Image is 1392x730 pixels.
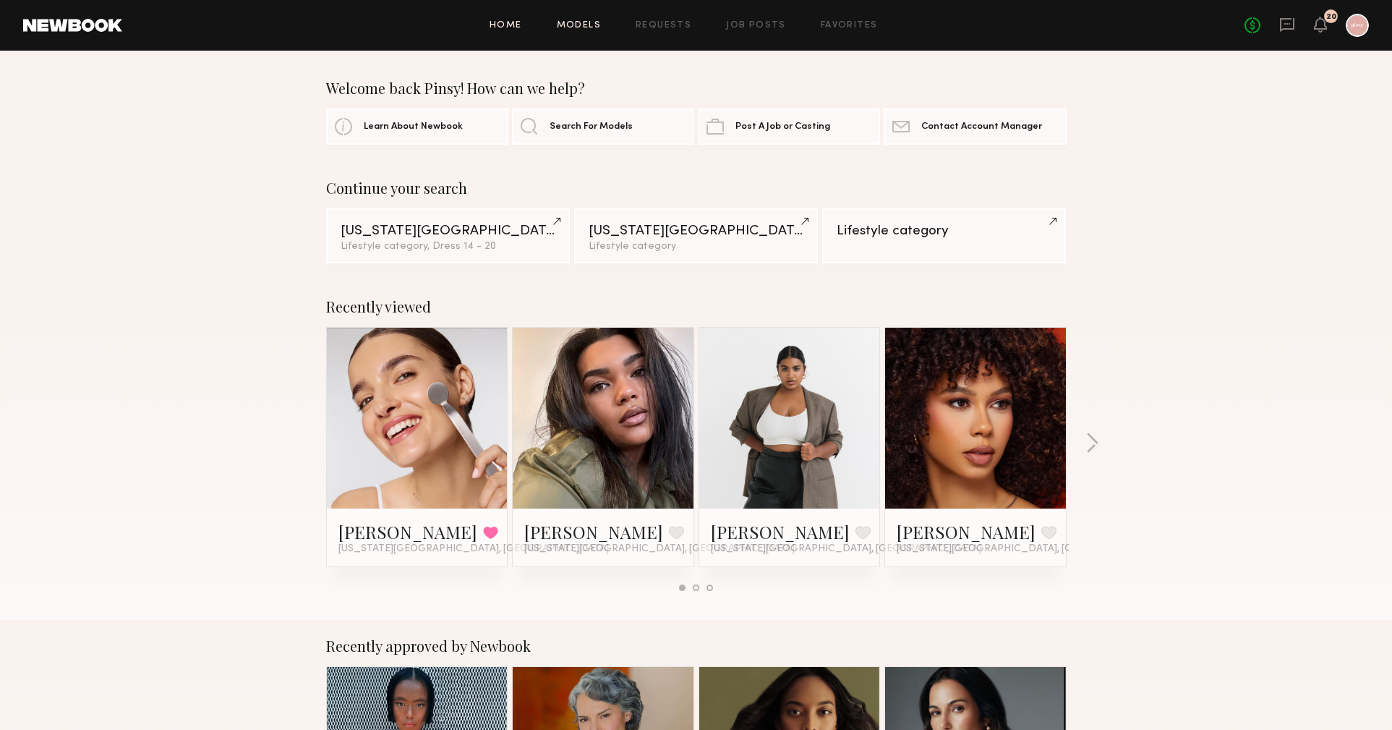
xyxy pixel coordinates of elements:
a: Job Posts [726,21,786,30]
a: Search For Models [512,109,694,145]
div: [US_STATE][GEOGRAPHIC_DATA] [589,224,803,238]
a: Learn About Newbook [326,109,508,145]
a: [US_STATE][GEOGRAPHIC_DATA]Lifestyle category [574,208,818,263]
div: 20 [1326,13,1336,21]
div: Lifestyle category [589,242,803,252]
span: Contact Account Manager [921,122,1042,132]
span: [US_STATE][GEOGRAPHIC_DATA], [GEOGRAPHIC_DATA] [524,543,795,555]
div: Welcome back Pinsy! How can we help? [326,80,1067,97]
div: Continue your search [326,179,1067,197]
div: Recently viewed [326,298,1067,315]
span: Search For Models [550,122,633,132]
a: [PERSON_NAME] [524,520,663,543]
div: Lifestyle category, Dress 14 - 20 [341,242,555,252]
a: [US_STATE][GEOGRAPHIC_DATA]Lifestyle category, Dress 14 - 20 [326,208,570,263]
a: Home [490,21,522,30]
a: Contact Account Manager [884,109,1066,145]
a: Post A Job or Casting [698,109,880,145]
span: Post A Job or Casting [735,122,830,132]
span: [US_STATE][GEOGRAPHIC_DATA], [GEOGRAPHIC_DATA] [897,543,1167,555]
a: [PERSON_NAME] [338,520,477,543]
span: [US_STATE][GEOGRAPHIC_DATA], [GEOGRAPHIC_DATA] [711,543,981,555]
div: Lifestyle category [837,224,1051,238]
a: Favorites [821,21,878,30]
a: Models [557,21,601,30]
a: Lifestyle category [822,208,1066,263]
span: Learn About Newbook [364,122,463,132]
div: Recently approved by Newbook [326,637,1067,655]
a: Requests [636,21,691,30]
span: [US_STATE][GEOGRAPHIC_DATA], [GEOGRAPHIC_DATA] [338,543,609,555]
div: [US_STATE][GEOGRAPHIC_DATA] [341,224,555,238]
a: [PERSON_NAME] [711,520,850,543]
a: [PERSON_NAME] [897,520,1036,543]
